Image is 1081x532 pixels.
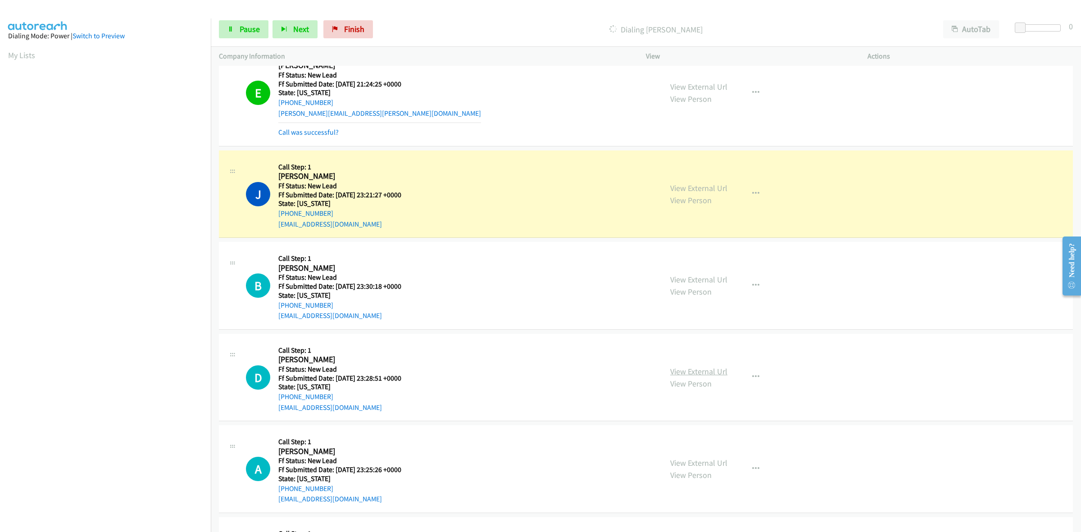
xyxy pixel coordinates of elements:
[278,382,401,391] h5: State: [US_STATE]
[246,81,270,105] h1: E
[278,355,401,365] h2: [PERSON_NAME]
[278,291,401,300] h5: State: [US_STATE]
[670,82,727,92] a: View External Url
[278,446,401,457] h2: [PERSON_NAME]
[278,80,481,89] h5: Ff Submitted Date: [DATE] 21:24:25 +0000
[8,69,211,497] iframe: Dialpad
[278,282,401,291] h5: Ff Submitted Date: [DATE] 23:30:18 +0000
[278,220,382,228] a: [EMAIL_ADDRESS][DOMAIN_NAME]
[344,24,364,34] span: Finish
[646,51,851,62] p: View
[246,365,270,390] div: The call is yet to be attempted
[278,346,401,355] h5: Call Step: 1
[278,171,401,182] h2: [PERSON_NAME]
[670,378,712,389] a: View Person
[670,195,712,205] a: View Person
[670,366,727,377] a: View External Url
[1069,20,1073,32] div: 0
[278,301,333,309] a: [PHONE_NUMBER]
[246,273,270,298] h1: B
[278,254,401,263] h5: Call Step: 1
[670,274,727,285] a: View External Url
[278,456,401,465] h5: Ff Status: New Lead
[278,199,401,208] h5: State: [US_STATE]
[323,20,373,38] a: Finish
[278,465,401,474] h5: Ff Submitted Date: [DATE] 23:25:26 +0000
[278,209,333,218] a: [PHONE_NUMBER]
[246,457,270,481] h1: A
[1055,230,1081,302] iframe: Resource Center
[385,23,927,36] p: Dialing [PERSON_NAME]
[278,484,333,493] a: [PHONE_NUMBER]
[278,374,401,383] h5: Ff Submitted Date: [DATE] 23:28:51 +0000
[278,392,333,401] a: [PHONE_NUMBER]
[219,51,630,62] p: Company Information
[278,311,382,320] a: [EMAIL_ADDRESS][DOMAIN_NAME]
[246,273,270,298] div: The call is yet to be attempted
[73,32,125,40] a: Switch to Preview
[8,50,35,60] a: My Lists
[278,474,401,483] h5: State: [US_STATE]
[8,31,203,41] div: Dialing Mode: Power |
[278,98,333,107] a: [PHONE_NUMBER]
[278,437,401,446] h5: Call Step: 1
[670,94,712,104] a: View Person
[1019,24,1061,32] div: Delay between calls (in seconds)
[240,24,260,34] span: Pause
[246,365,270,390] h1: D
[278,263,401,273] h2: [PERSON_NAME]
[868,51,1073,62] p: Actions
[219,20,268,38] a: Pause
[246,457,270,481] div: The call is yet to be attempted
[278,191,401,200] h5: Ff Submitted Date: [DATE] 23:21:27 +0000
[943,20,999,38] button: AutoTab
[278,128,339,136] a: Call was successful?
[246,182,270,206] h1: J
[670,183,727,193] a: View External Url
[278,163,401,172] h5: Call Step: 1
[278,109,481,118] a: [PERSON_NAME][EMAIL_ADDRESS][PERSON_NAME][DOMAIN_NAME]
[293,24,309,34] span: Next
[278,88,481,97] h5: State: [US_STATE]
[278,273,401,282] h5: Ff Status: New Lead
[278,60,481,71] h2: [PERSON_NAME]
[278,182,401,191] h5: Ff Status: New Lead
[273,20,318,38] button: Next
[278,495,382,503] a: [EMAIL_ADDRESS][DOMAIN_NAME]
[670,470,712,480] a: View Person
[278,365,401,374] h5: Ff Status: New Lead
[278,71,481,80] h5: Ff Status: New Lead
[670,458,727,468] a: View External Url
[278,403,382,412] a: [EMAIL_ADDRESS][DOMAIN_NAME]
[670,286,712,297] a: View Person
